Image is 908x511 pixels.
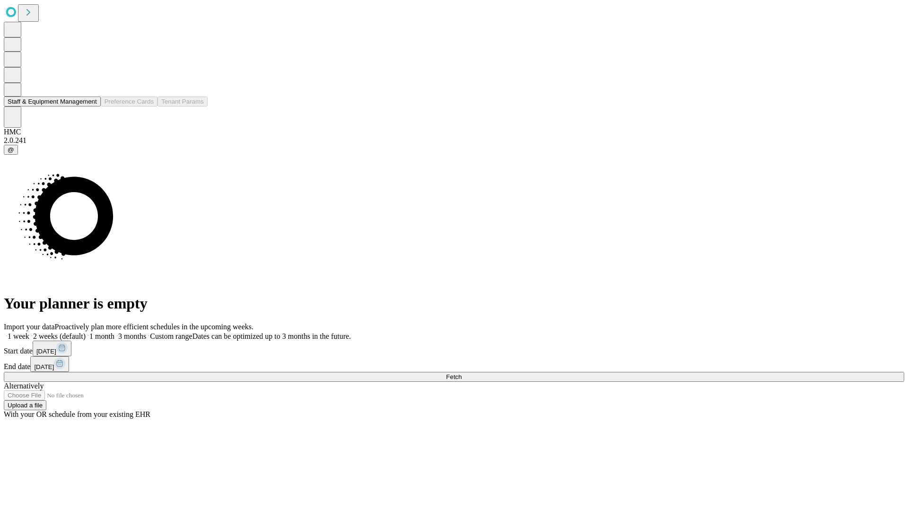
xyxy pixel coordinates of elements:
div: HMC [4,128,904,136]
span: With your OR schedule from your existing EHR [4,410,150,418]
span: 3 months [118,332,146,340]
span: 1 month [89,332,114,340]
div: 2.0.241 [4,136,904,145]
span: @ [8,146,14,153]
h1: Your planner is empty [4,295,904,312]
span: Fetch [446,373,462,380]
span: 1 week [8,332,29,340]
button: Upload a file [4,400,46,410]
div: End date [4,356,904,372]
span: Import your data [4,323,55,331]
span: Dates can be optimized up to 3 months in the future. [192,332,351,340]
span: 2 weeks (default) [33,332,86,340]
button: @ [4,145,18,155]
button: Preference Cards [101,97,157,106]
span: Proactively plan more efficient schedules in the upcoming weeks. [55,323,253,331]
span: Alternatively [4,382,44,390]
button: Fetch [4,372,904,382]
button: Tenant Params [157,97,208,106]
button: [DATE] [30,356,69,372]
button: [DATE] [33,341,71,356]
div: Start date [4,341,904,356]
span: [DATE] [36,348,56,355]
span: Custom range [150,332,192,340]
span: [DATE] [34,363,54,370]
button: Staff & Equipment Management [4,97,101,106]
